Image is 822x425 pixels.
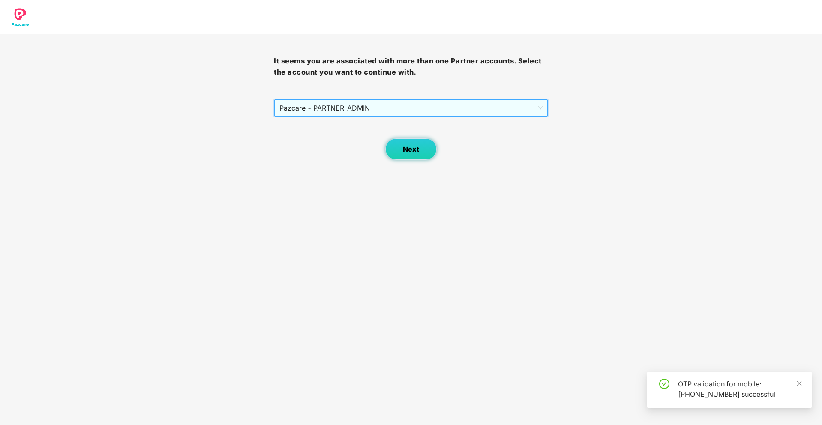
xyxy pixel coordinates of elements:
[385,138,437,160] button: Next
[274,56,548,78] h3: It seems you are associated with more than one Partner accounts. Select the account you want to c...
[659,379,669,389] span: check-circle
[796,380,802,386] span: close
[403,145,419,153] span: Next
[678,379,801,399] div: OTP validation for mobile: [PHONE_NUMBER] successful
[279,100,542,116] span: Pazcare - PARTNER_ADMIN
